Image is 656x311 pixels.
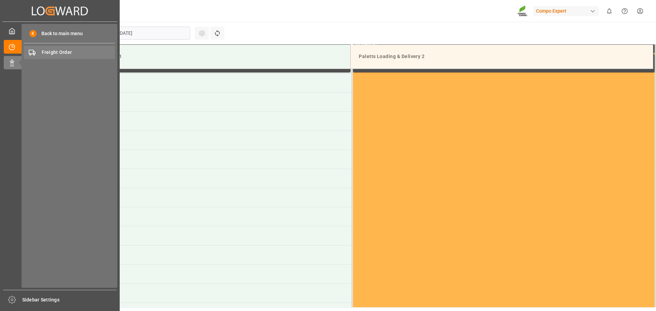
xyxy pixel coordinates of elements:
[42,49,115,56] span: Freight Order
[602,3,617,19] button: show 0 new notifications
[37,30,83,37] span: Back to main menu
[517,5,528,17] img: Screenshot%202023-09-29%20at%2010.02.21.png_1712312052.png
[356,50,647,63] div: Paletts Loading & Delivery 2
[22,296,117,303] span: Sidebar Settings
[4,24,116,38] a: My Cockpit
[24,46,115,59] a: Freight Order
[617,3,632,19] button: Help Center
[114,27,190,40] input: DD.MM.YYYY
[533,4,602,17] button: Compo Expert
[53,50,345,63] div: Paletts Loading & Delivery 1
[533,6,599,16] div: Compo Expert
[4,40,116,53] a: Timeslot Management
